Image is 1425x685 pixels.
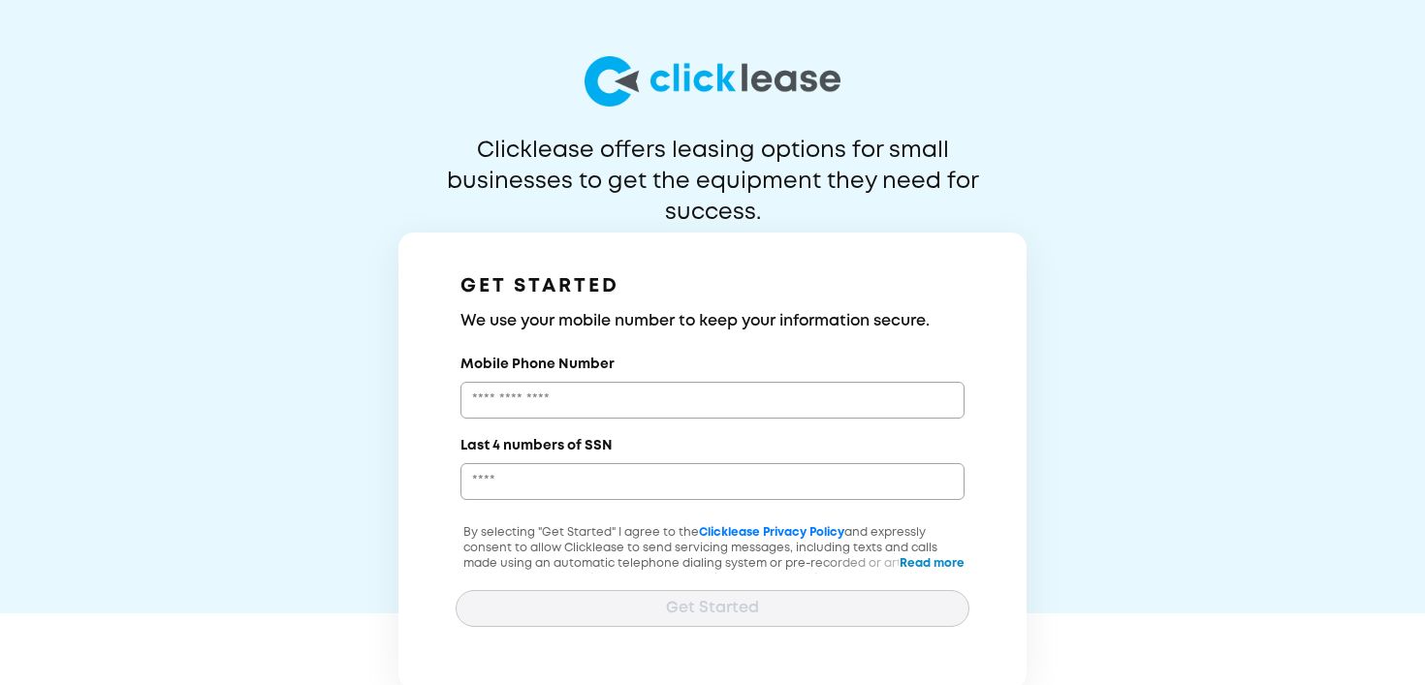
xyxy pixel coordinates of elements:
[460,271,965,302] h1: GET STARTED
[699,527,844,538] a: Clicklease Privacy Policy
[399,136,1026,198] p: Clicklease offers leasing options for small businesses to get the equipment they need for success.
[456,590,969,627] button: Get Started
[585,56,840,107] img: logo-larg
[460,436,613,455] label: Last 4 numbers of SSN
[460,310,965,333] h3: We use your mobile number to keep your information secure.
[460,355,615,374] label: Mobile Phone Number
[456,525,969,618] p: By selecting "Get Started" I agree to the and expressly consent to allow Clicklease to send servi...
